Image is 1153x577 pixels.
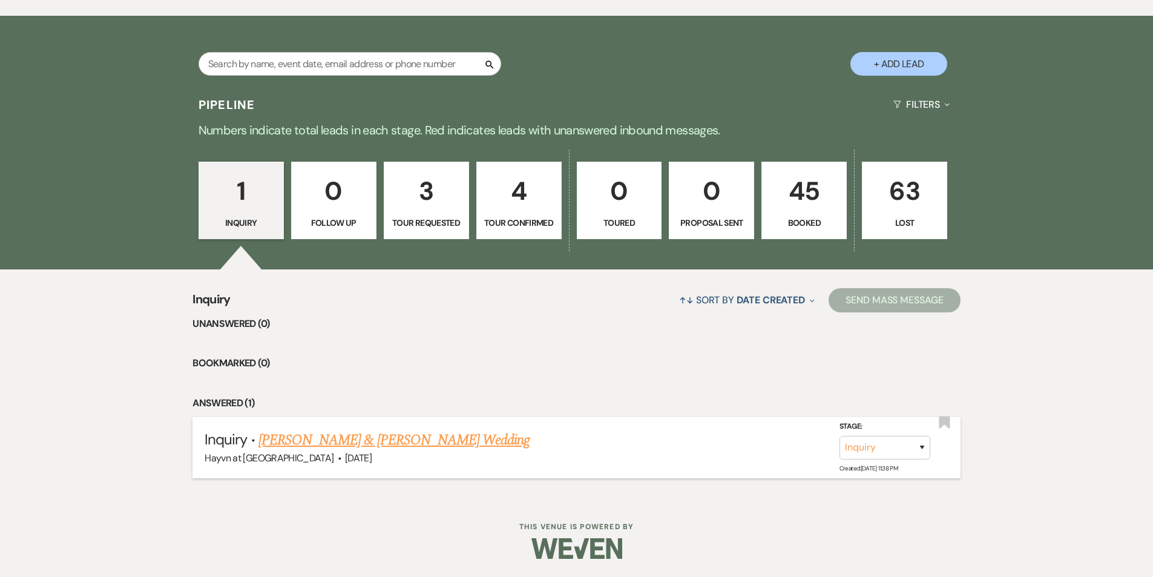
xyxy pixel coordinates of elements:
[141,120,1013,140] p: Numbers indicate total leads in each stage. Red indicates leads with unanswered inbound messages.
[192,290,231,316] span: Inquiry
[674,284,820,316] button: Sort By Date Created
[761,162,847,239] a: 45Booked
[585,216,654,229] p: Toured
[384,162,469,239] a: 3Tour Requested
[889,88,954,120] button: Filters
[484,171,554,211] p: 4
[199,52,501,76] input: Search by name, event date, email address or phone number
[531,527,622,570] img: Weven Logo
[870,216,939,229] p: Lost
[484,216,554,229] p: Tour Confirmed
[205,430,247,449] span: Inquiry
[769,171,839,211] p: 45
[299,216,369,229] p: Follow Up
[192,395,961,411] li: Answered (1)
[585,171,654,211] p: 0
[192,316,961,332] li: Unanswered (0)
[199,162,284,239] a: 1Inquiry
[205,452,333,464] span: Hayvn at [GEOGRAPHIC_DATA]
[862,162,947,239] a: 63Lost
[829,288,961,312] button: Send Mass Message
[206,171,276,211] p: 1
[677,216,746,229] p: Proposal Sent
[839,464,898,472] span: Created: [DATE] 11:38 PM
[258,429,530,451] a: [PERSON_NAME] & [PERSON_NAME] Wedding
[192,355,961,371] li: Bookmarked (0)
[850,52,947,76] button: + Add Lead
[839,420,930,434] label: Stage:
[392,171,461,211] p: 3
[737,294,805,306] span: Date Created
[577,162,662,239] a: 0Toured
[392,216,461,229] p: Tour Requested
[679,294,694,306] span: ↑↓
[199,96,255,113] h3: Pipeline
[870,171,939,211] p: 63
[206,216,276,229] p: Inquiry
[769,216,839,229] p: Booked
[291,162,376,239] a: 0Follow Up
[299,171,369,211] p: 0
[669,162,754,239] a: 0Proposal Sent
[476,162,562,239] a: 4Tour Confirmed
[677,171,746,211] p: 0
[345,452,372,464] span: [DATE]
